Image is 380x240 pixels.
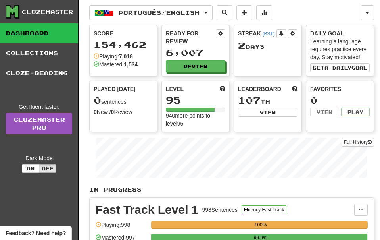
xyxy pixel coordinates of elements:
div: 100% [154,221,368,229]
button: View [238,108,297,117]
div: Fast Track Level 1 [96,204,198,216]
button: View [310,108,339,116]
button: More stats [256,5,272,20]
div: Dark Mode [6,154,72,162]
button: Português/English [89,5,213,20]
p: In Progress [89,186,374,194]
span: 107 [238,95,261,106]
div: New / Review [94,108,153,116]
span: This week in points, UTC [292,85,297,93]
button: Review [166,60,225,72]
div: Playing: [94,52,133,60]
span: 0 [94,95,101,106]
span: a daily [324,65,351,70]
span: Played [DATE] [94,85,136,93]
button: On [22,164,39,173]
div: Clozemaster [22,8,73,16]
button: Search sentences [217,5,232,20]
strong: 1,534 [124,61,138,68]
button: Play [341,108,370,116]
div: Favorites [310,85,370,93]
div: Ready for Review [166,29,216,45]
div: sentences [94,95,153,106]
div: 95 [166,95,225,105]
span: Português / English [119,9,200,16]
div: th [238,95,297,106]
div: 998 Sentences [202,206,238,214]
a: ClozemasterPro [6,113,72,134]
div: Streak [238,29,276,37]
div: 6,007 [166,48,225,58]
div: 940 more points to level 96 [166,112,225,128]
div: 154,462 [94,40,153,50]
span: Score more points to level up [220,85,225,93]
button: Off [39,164,56,173]
div: Mastered: [94,60,138,68]
div: Get fluent faster. [6,103,72,111]
div: Playing: 998 [96,221,147,234]
strong: 0 [94,109,97,115]
button: Add sentence to collection [236,5,252,20]
strong: 7,018 [119,53,133,60]
span: 2 [238,40,246,51]
div: Day s [238,41,297,51]
span: Level [166,85,184,93]
button: Seta dailygoal [310,63,370,72]
button: Fluency Fast Track [242,205,286,214]
div: Score [94,29,153,37]
strong: 0 [111,109,114,115]
div: 0 [310,95,370,105]
span: Leaderboard [238,85,281,93]
a: (BST) [262,31,274,37]
span: Open feedback widget [6,229,66,237]
button: Full History [342,138,374,147]
div: Daily Goal [310,29,370,37]
div: Learning a language requires practice every day. Stay motivated! [310,37,370,61]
